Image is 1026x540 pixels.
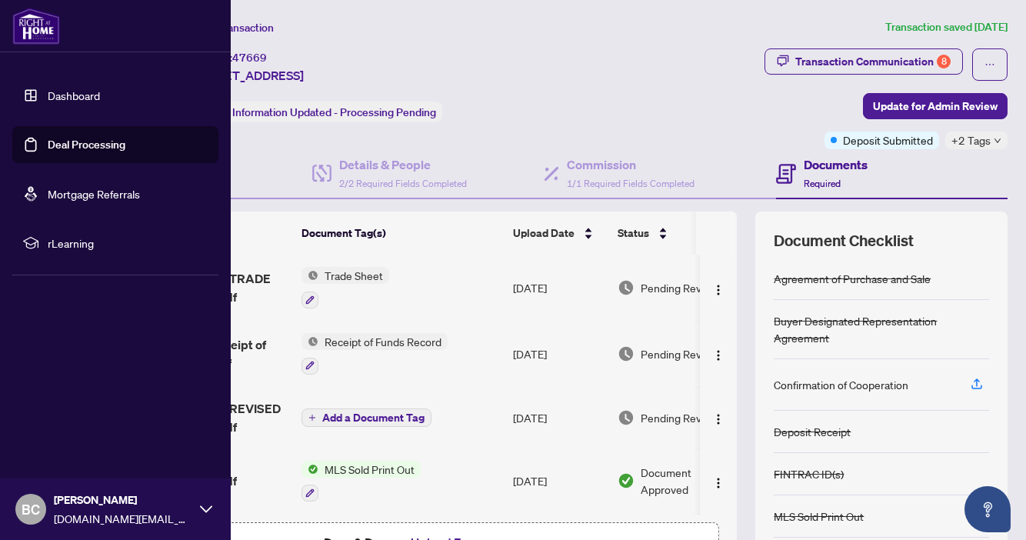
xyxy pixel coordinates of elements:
span: 47669 [232,51,267,65]
img: Logo [712,413,725,425]
span: Trade Sheet [318,267,389,284]
a: Dashboard [48,88,100,102]
th: Status [611,212,742,255]
img: Document Status [618,409,635,426]
div: MLS Sold Print Out [774,508,864,525]
span: Pending Review [641,345,718,362]
th: Document Tag(s) [295,212,507,255]
button: Open asap [964,486,1011,532]
div: Status: [191,102,442,122]
img: Logo [712,477,725,489]
div: Deposit Receipt [774,423,851,440]
span: Document Checklist [774,230,914,252]
button: Status IconTrade Sheet [301,267,389,308]
span: Document Approved [641,464,736,498]
span: Receipt of Funds Record [318,333,448,350]
span: rLearning [48,235,208,252]
img: Document Status [618,279,635,296]
h4: Commission [567,155,695,174]
span: +2 Tags [951,132,991,149]
img: Logo [712,349,725,362]
a: Deal Processing [48,138,125,152]
img: Document Status [618,345,635,362]
div: Transaction Communication [795,49,951,74]
td: [DATE] [507,255,611,321]
article: Transaction saved [DATE] [885,18,1008,36]
span: Required [804,178,841,189]
div: 8 [937,55,951,68]
span: down [994,137,1001,145]
button: Update for Admin Review [863,93,1008,119]
img: logo [12,8,60,45]
img: Status Icon [301,461,318,478]
td: [DATE] [507,448,611,515]
button: Status IconMLS Sold Print Out [301,461,421,502]
button: Status IconReceipt of Funds Record [301,333,448,375]
th: Upload Date [507,212,611,255]
img: Status Icon [301,267,318,284]
h4: Documents [804,155,868,174]
span: BC [22,498,40,520]
img: Status Icon [301,333,318,350]
div: Agreement of Purchase and Sale [774,270,931,287]
span: Upload Date [513,225,575,242]
button: Logo [706,275,731,300]
button: Logo [706,468,731,493]
div: FINTRAC ID(s) [774,465,844,482]
button: Transaction Communication8 [765,48,963,75]
h4: Details & People [339,155,467,174]
a: Mortgage Referrals [48,187,140,201]
button: Logo [706,405,731,430]
button: Logo [706,342,731,366]
span: [PERSON_NAME] [54,492,192,508]
td: [DATE] [507,321,611,387]
img: Logo [712,284,725,296]
span: Pending Review [641,279,718,296]
span: Update for Admin Review [873,94,998,118]
div: Buyer Designated Representation Agreement [774,312,989,346]
span: Deposit Submitted [843,132,933,148]
span: View Transaction [192,21,274,35]
span: ellipsis [984,59,995,70]
span: MLS Sold Print Out [318,461,421,478]
span: 2/2 Required Fields Completed [339,178,467,189]
button: Add a Document Tag [301,408,431,428]
td: [DATE] [507,387,611,448]
span: Add a Document Tag [322,412,425,423]
span: [STREET_ADDRESS] [191,66,304,85]
div: Confirmation of Cooperation [774,376,908,393]
span: plus [308,414,316,422]
span: Pending Review [641,409,718,426]
span: [DOMAIN_NAME][EMAIL_ADDRESS][DOMAIN_NAME] [54,510,192,527]
span: 1/1 Required Fields Completed [567,178,695,189]
button: Add a Document Tag [301,408,431,427]
span: Status [618,225,649,242]
img: Document Status [618,472,635,489]
span: Information Updated - Processing Pending [232,105,436,119]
